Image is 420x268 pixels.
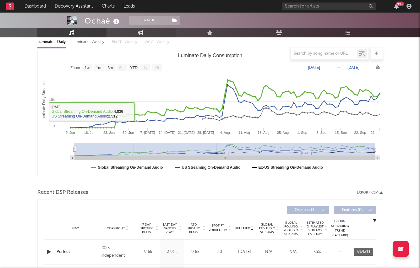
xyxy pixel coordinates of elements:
[37,37,66,47] div: Luminate - Daily
[291,208,320,212] span: Originals ( 3 )
[96,66,101,70] text: 1m
[334,206,376,214] button: Features(0)
[396,2,404,6] div: 99 +
[338,208,367,212] span: Features ( 0 )
[197,131,214,134] text: 28. [DATE]
[162,249,182,255] div: 3.91k
[66,131,75,134] text: 9. Jun
[52,124,54,128] text: 0
[143,66,147,70] text: 1y
[107,66,113,70] text: 3m
[103,131,114,134] text: 23. Jun
[258,165,323,170] text: Ex-US Streaming On-Demand Audio
[287,206,329,214] button: Originals(3)
[98,165,163,170] text: Global Streaming On-Demand Audio
[182,165,240,170] text: US Streaming On-Demand Audio
[282,221,300,236] span: Global Rolling 7D Audio Streams
[107,227,125,230] span: Copyright
[41,81,46,121] text: Luminate Daily Streams
[335,131,347,134] text: 15. Sep
[73,37,106,47] div: Luminate - Weekly
[357,191,383,194] button: Export CSV
[337,65,341,70] text: →
[37,189,88,196] span: Recent DSP Releases
[347,65,359,70] text: [DATE]
[162,223,178,234] span: Last Day Spotify Plays
[57,226,98,231] div: Name
[258,249,279,255] div: N/A
[70,66,80,70] text: Zoom
[354,131,366,134] text: 22. Sep
[85,16,121,26] div: Ochaè
[85,66,90,70] text: 1w
[38,50,383,176] svg: Luminate Daily Consumption
[235,227,250,230] span: Released
[155,66,159,70] text: All
[316,131,326,134] text: 8. Sep
[394,4,399,9] button: 99+
[220,131,230,134] text: 4. Aug
[297,131,307,134] text: 1. Sep
[282,3,376,10] input: Search for artists
[101,244,135,260] div: 2025 Independent
[238,131,250,134] text: 11. Aug
[209,249,231,255] div: 30
[185,249,206,255] div: 9.6k
[331,219,350,238] div: Global Streaming Trend (Last 60D)
[119,66,124,70] text: 6m
[138,223,155,234] span: 7 Day Spotify Plays
[370,131,379,134] text: 29.…
[138,249,159,255] div: 9.6k
[308,65,320,70] text: [DATE]
[140,131,155,134] text: 7. [DATE]
[159,131,175,134] text: 14. [DATE]
[258,223,275,234] span: Global ATD Audio Streams
[130,66,137,70] text: YTD
[57,249,98,255] a: Perfect
[209,223,227,233] span: Spotify Popularity
[234,249,255,255] div: [DATE]
[129,16,168,25] button: Track
[307,249,328,255] div: <5%
[185,223,202,234] span: ATD Spotify Plays
[277,131,288,134] text: 25. Aug
[282,249,303,255] div: N/A
[123,131,134,134] text: 30. Jun
[178,131,194,134] text: 21. [DATE]
[84,131,95,134] text: 16. Jun
[258,131,269,134] text: 18. Aug
[291,51,357,56] input: Search by song name or URL
[49,98,55,101] text: 10k
[307,221,324,236] span: Estimated % Playlist Streams Last Day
